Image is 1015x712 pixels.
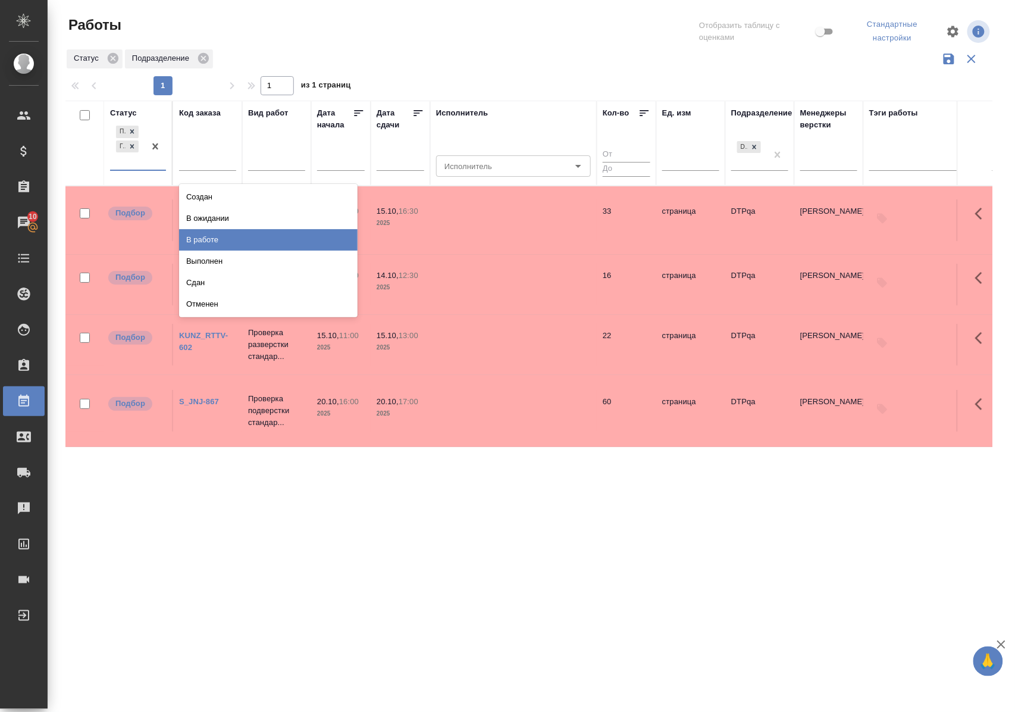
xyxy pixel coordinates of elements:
td: DTPqa [725,324,794,366]
p: 12:30 [399,271,418,280]
a: 10 [3,208,45,238]
td: 60 [597,390,656,432]
div: Тэги работы [869,107,918,119]
span: Настроить таблицу [939,17,967,46]
input: До [603,162,650,177]
td: DTPqa [725,199,794,241]
div: Дата начала [317,107,353,131]
p: [PERSON_NAME] [800,330,857,342]
div: Подбор [116,126,126,138]
div: Отменен [179,293,358,315]
div: Статус [67,49,123,68]
button: Open [570,158,587,174]
div: Подбор, Готов к работе [115,139,140,154]
p: Подразделение [132,52,193,64]
span: 🙏 [978,649,998,674]
p: Проверка разверстки стандар... [248,327,305,363]
td: страница [656,199,725,241]
p: 17:00 [399,397,418,406]
p: [PERSON_NAME] [800,205,857,217]
td: 33 [597,199,656,241]
button: Здесь прячутся важные кнопки [968,264,997,292]
div: Менеджеры верстки [800,107,857,131]
p: 2025 [377,408,424,420]
p: Статус [74,52,103,64]
p: 2025 [317,342,365,354]
p: 15.10, [377,207,399,216]
td: 16 [597,264,656,305]
input: От [603,148,650,163]
td: страница [656,324,725,366]
p: 2025 [377,342,424,354]
button: Здесь прячутся важные кнопки [968,199,997,228]
button: Сбросить фильтры [960,48,983,70]
button: Добавить тэги [869,396,895,422]
div: DTPqa [736,140,762,155]
div: Создан [179,186,358,208]
div: В работе [179,229,358,251]
span: Работы [65,15,121,35]
button: Добавить тэги [869,205,895,232]
p: 13:00 [399,331,418,340]
p: 16:00 [339,397,359,406]
td: страница [656,390,725,432]
div: Выполнен [179,251,358,272]
p: 15.10, [317,331,339,340]
p: 11:00 [339,331,359,340]
p: [PERSON_NAME] [800,270,857,282]
td: DTPqa [725,390,794,432]
div: Код заказа [179,107,221,119]
td: DTPqa [725,264,794,305]
p: 16:30 [399,207,418,216]
button: Добавить тэги [869,330,895,356]
div: Вид работ [248,107,289,119]
p: Подбор [115,271,145,283]
div: Подразделение [125,49,213,68]
p: Проверка подверстки стандар... [248,393,305,429]
p: 15.10, [377,331,399,340]
div: Исполнитель [436,107,488,119]
button: 🙏 [973,647,1003,676]
p: 2025 [377,282,424,293]
p: 20.10, [317,397,339,406]
p: Подбор [115,398,145,410]
td: 22 [597,324,656,366]
button: Здесь прячутся важные кнопки [968,390,997,419]
div: Сдан [179,272,358,293]
div: В ожидании [179,208,358,229]
div: Подразделение [731,107,792,119]
span: Посмотреть информацию [967,20,992,43]
div: DTPqa [737,141,748,154]
div: Дата сдачи [377,107,412,131]
span: из 1 страниц [301,78,351,95]
p: 20.10, [377,397,399,406]
p: 2025 [317,408,365,420]
div: Ед. изм [662,107,691,119]
a: S_JNJ-867 [179,397,219,406]
div: Можно подбирать исполнителей [107,330,166,346]
p: 2025 [377,217,424,229]
button: Здесь прячутся важные кнопки [968,324,997,352]
p: [PERSON_NAME] [800,396,857,408]
div: Статус [110,107,137,119]
button: Добавить тэги [869,270,895,296]
div: Готов к работе [116,140,126,153]
div: Кол-во [603,107,629,119]
div: split button [846,15,939,48]
div: Можно подбирать исполнителей [107,270,166,286]
div: Подбор, Готов к работе [115,124,140,139]
td: страница [656,264,725,305]
a: KUNZ_RTTV-602 [179,331,228,352]
span: 10 [21,211,44,223]
p: 14.10, [377,271,399,280]
div: Можно подбирать исполнителей [107,396,166,412]
p: Подбор [115,332,145,343]
div: Можно подбирать исполнителей [107,205,166,221]
span: Отобразить таблицу с оценками [699,20,813,43]
p: Подбор [115,207,145,219]
button: Сохранить фильтры [938,48,960,70]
